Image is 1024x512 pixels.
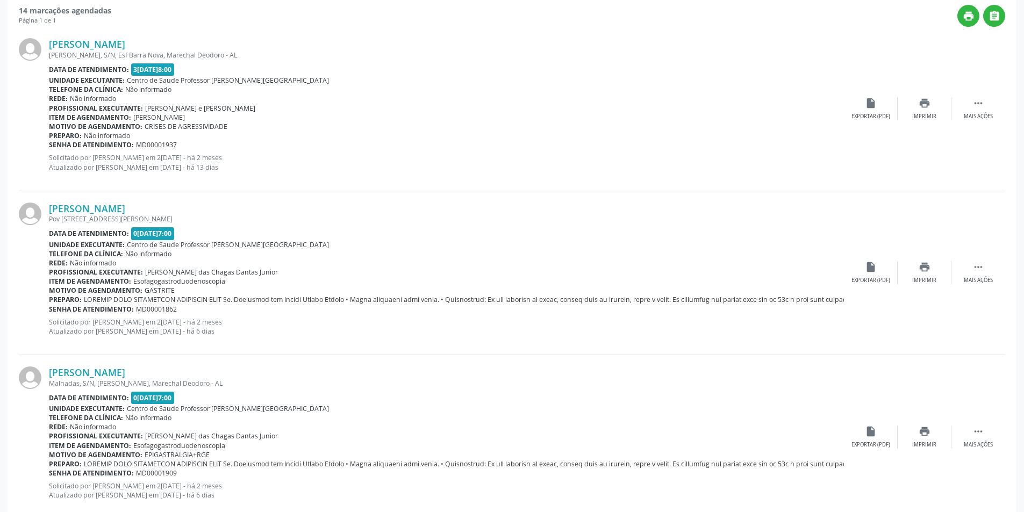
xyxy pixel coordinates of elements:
div: Imprimir [912,441,936,449]
b: Preparo: [49,459,82,468]
b: Profissional executante: [49,104,143,113]
span: GASTRITE [145,286,175,295]
b: Profissional executante: [49,431,143,441]
b: Preparo: [49,295,82,304]
span: Não informado [70,422,116,431]
i: print [919,97,930,109]
span: Não informado [70,94,116,103]
span: Não informado [84,131,130,140]
b: Data de atendimento: [49,65,129,74]
span: MD00001862 [136,305,177,314]
img: img [19,203,41,225]
div: Página 1 de 1 [19,16,111,25]
b: Rede: [49,422,68,431]
span: Não informado [70,258,116,268]
a: [PERSON_NAME] [49,203,125,214]
span: [PERSON_NAME] e [PERSON_NAME] [145,104,255,113]
button:  [983,5,1005,27]
a: [PERSON_NAME] [49,38,125,50]
strong: 14 marcações agendadas [19,5,111,16]
span: 0[DATE]7:00 [131,227,175,240]
span: Centro de Saude Professor [PERSON_NAME][GEOGRAPHIC_DATA] [127,240,329,249]
b: Rede: [49,258,68,268]
b: Unidade executante: [49,76,125,85]
img: img [19,38,41,61]
i:  [972,261,984,273]
div: Mais ações [964,441,993,449]
span: Centro de Saude Professor [PERSON_NAME][GEOGRAPHIC_DATA] [127,404,329,413]
span: Esofagogastroduodenoscopia [133,441,225,450]
i:  [989,10,1000,22]
b: Rede: [49,94,68,103]
span: [PERSON_NAME] [133,113,185,122]
span: MD00001909 [136,468,177,478]
b: Profissional executante: [49,268,143,277]
button: print [957,5,979,27]
b: Senha de atendimento: [49,140,134,149]
span: 0[DATE]7:00 [131,392,175,404]
span: EPIGASTRALGIA+RGE [145,450,210,459]
div: Exportar (PDF) [851,441,890,449]
i: print [919,261,930,273]
span: Não informado [125,413,171,422]
b: Item de agendamento: [49,277,131,286]
div: Imprimir [912,277,936,284]
span: MD00001937 [136,140,177,149]
i: insert_drive_file [865,261,877,273]
b: Unidade executante: [49,404,125,413]
b: Preparo: [49,131,82,140]
b: Data de atendimento: [49,393,129,402]
b: Telefone da clínica: [49,413,123,422]
div: Exportar (PDF) [851,113,890,120]
div: Imprimir [912,113,936,120]
div: Pov [STREET_ADDRESS][PERSON_NAME] [49,214,844,223]
i:  [972,97,984,109]
b: Motivo de agendamento: [49,122,142,131]
a: [PERSON_NAME] [49,366,125,378]
span: [PERSON_NAME] das Chagas Dantas Junior [145,431,278,441]
b: Senha de atendimento: [49,468,134,478]
p: Solicitado por [PERSON_NAME] em 2[DATE] - há 2 meses Atualizado por [PERSON_NAME] em [DATE] - há ... [49,318,844,336]
b: Telefone da clínica: [49,85,123,94]
span: [PERSON_NAME] das Chagas Dantas Junior [145,268,278,277]
b: Data de atendimento: [49,229,129,238]
b: Unidade executante: [49,240,125,249]
span: Não informado [125,249,171,258]
div: Mais ações [964,113,993,120]
b: Item de agendamento: [49,113,131,122]
span: Centro de Saude Professor [PERSON_NAME][GEOGRAPHIC_DATA] [127,76,329,85]
span: 3[DATE]8:00 [131,63,175,76]
span: CRISES DE AGRESSIVIDADE [145,122,227,131]
i: insert_drive_file [865,426,877,437]
i: print [963,10,975,22]
b: Motivo de agendamento: [49,450,142,459]
b: Telefone da clínica: [49,249,123,258]
div: [PERSON_NAME], S/N, Esf Barra Nova, Marechal Deodoro - AL [49,51,844,60]
i: insert_drive_file [865,97,877,109]
p: Solicitado por [PERSON_NAME] em 2[DATE] - há 2 meses Atualizado por [PERSON_NAME] em [DATE] - há ... [49,481,844,500]
div: Malhadas, S/N, [PERSON_NAME], Marechal Deodoro - AL [49,379,844,388]
i: print [919,426,930,437]
b: Senha de atendimento: [49,305,134,314]
span: Não informado [125,85,171,94]
div: Exportar (PDF) [851,277,890,284]
p: Solicitado por [PERSON_NAME] em 2[DATE] - há 2 meses Atualizado por [PERSON_NAME] em [DATE] - há ... [49,153,844,171]
span: Esofagogastroduodenoscopia [133,277,225,286]
img: img [19,366,41,389]
i:  [972,426,984,437]
b: Item de agendamento: [49,441,131,450]
b: Motivo de agendamento: [49,286,142,295]
div: Mais ações [964,277,993,284]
